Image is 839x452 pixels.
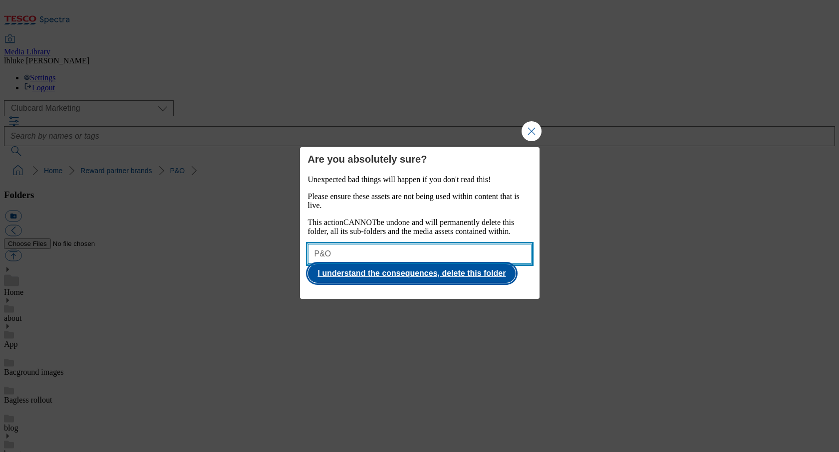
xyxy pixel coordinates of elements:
[308,218,532,236] p: This action be undone and will permanently delete this folder, all its sub-folders and the media ...
[343,218,377,226] span: CANNOT
[300,147,540,299] div: Modal
[308,175,532,184] p: Unexpected bad things will happen if you don't read this!
[522,121,542,141] button: Close Modal
[308,264,516,283] button: I understand the consequences, delete this folder
[308,153,532,165] h4: Are you absolutely sure?
[308,192,532,210] p: Please ensure these assets are not being used within content that is live.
